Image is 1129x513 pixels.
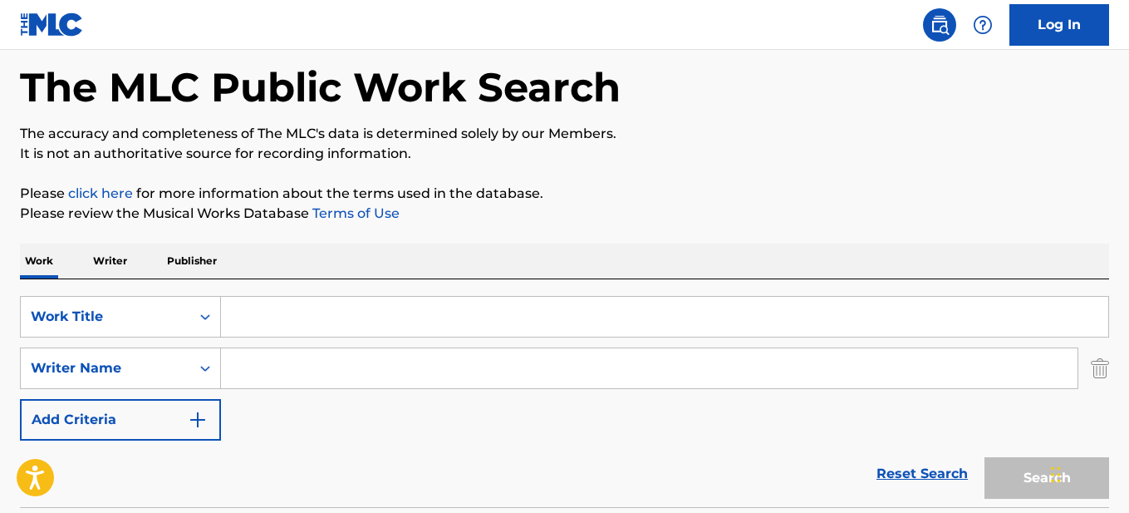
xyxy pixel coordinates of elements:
img: MLC Logo [20,12,84,37]
img: Delete Criterion [1091,348,1109,389]
iframe: Chat Widget [1046,433,1129,513]
a: click here [68,185,133,201]
button: Add Criteria [20,399,221,441]
img: search [930,15,950,35]
p: Please review the Musical Works Database [20,204,1109,224]
a: Reset Search [868,456,976,492]
p: The accuracy and completeness of The MLC's data is determined solely by our Members. [20,124,1109,144]
a: Terms of Use [309,205,400,221]
form: Search Form [20,296,1109,507]
div: Arrastar [1051,450,1061,500]
div: Work Title [31,307,180,327]
a: Log In [1009,4,1109,46]
p: Please for more information about the terms used in the database. [20,184,1109,204]
h1: The MLC Public Work Search [20,62,621,112]
p: Writer [88,244,132,279]
div: Help [966,8,999,42]
p: Work [20,244,58,279]
img: help [973,15,993,35]
div: Writer Name [31,358,180,378]
img: 9d2ae6d4665cec9f34b9.svg [188,410,208,430]
a: Public Search [923,8,956,42]
p: Publisher [162,244,222,279]
p: It is not an authoritative source for recording information. [20,144,1109,164]
div: Widget de chat [1046,433,1129,513]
